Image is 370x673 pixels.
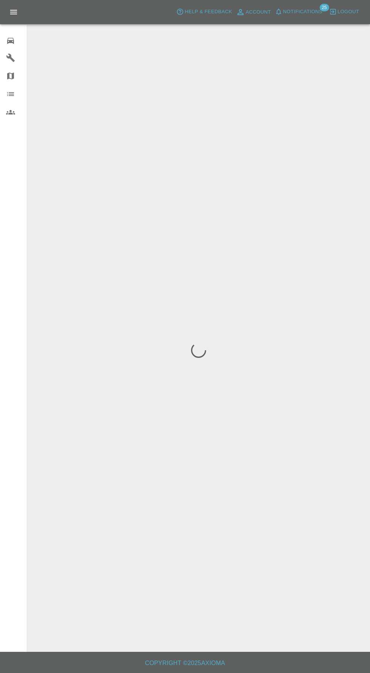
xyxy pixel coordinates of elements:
span: Help & Feedback [185,8,232,16]
a: Account [234,6,273,18]
button: Help & Feedback [174,6,234,18]
span: 25 [319,4,329,11]
button: Logout [327,6,361,18]
h6: Copyright © 2025 Axioma [6,658,364,668]
span: Notifications [283,8,322,16]
button: Open drawer [5,3,23,21]
button: Notifications [273,6,324,18]
span: Logout [338,8,359,16]
span: Account [246,8,271,17]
